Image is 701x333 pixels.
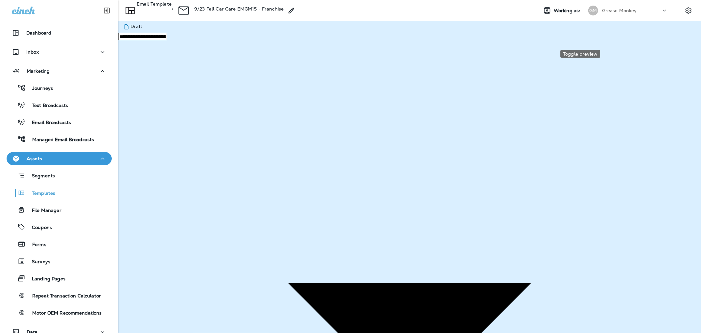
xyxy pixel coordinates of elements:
[25,208,61,214] p: File Manager
[7,152,112,165] button: Assets
[26,310,102,317] p: Motor OEM Recommendations
[26,242,46,248] p: Forms
[7,254,112,268] button: Surveys
[26,86,53,92] p: Journeys
[7,237,112,251] button: Forms
[194,6,284,15] div: 9/23 Fall Car Care EMGM15 - Franchise
[7,168,112,183] button: Segments
[122,24,697,30] div: Draft
[7,306,112,320] button: Motor OEM Recommendations
[25,120,71,126] p: Email Broadcasts
[554,8,582,13] span: Working as:
[7,271,112,285] button: Landing Pages
[98,4,116,17] button: Collapse Sidebar
[7,98,112,112] button: Text Broadcasts
[7,203,112,217] button: File Manager
[683,5,694,16] button: Settings
[7,186,112,200] button: Templates
[25,225,52,231] p: Coupons
[172,6,173,12] p: >
[7,26,112,39] button: Dashboard
[26,137,94,143] p: Managed Email Broadcasts
[25,259,50,265] p: Surveys
[26,30,51,36] p: Dashboard
[25,103,68,109] p: Text Broadcasts
[7,115,112,129] button: Email Broadcasts
[194,6,284,12] p: 9/23 Fall Car Care EMGM15 - Franchise
[26,49,39,55] p: Inbox
[7,289,112,302] button: Repeat Transaction Calculator
[7,45,112,59] button: Inbox
[26,293,101,299] p: Repeat Transaction Calculator
[137,1,172,16] p: Email Template
[7,81,112,95] button: Journeys
[25,276,65,282] p: Landing Pages
[602,8,637,13] p: Grease Monkey
[7,64,112,78] button: Marketing
[7,132,112,146] button: Managed Email Broadcasts
[7,220,112,234] button: Coupons
[560,50,600,58] div: Toggle preview
[25,191,55,197] p: Templates
[27,156,42,161] p: Assets
[27,68,50,74] p: Marketing
[588,6,598,15] div: GM
[25,173,55,180] p: Segments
